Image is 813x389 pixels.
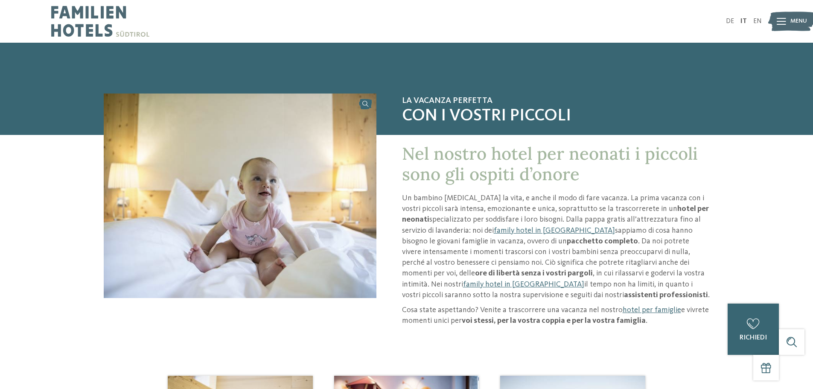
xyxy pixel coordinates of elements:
[104,94,376,298] img: Hotel per neonati in Alto Adige per una vacanza di relax
[402,193,710,301] p: Un bambino [MEDICAL_DATA] la vita, e anche il modo di fare vacanza. La prima vacanza con i vostri...
[753,18,762,25] a: EN
[402,143,698,185] span: Nel nostro hotel per neonati i piccoli sono gli ospiti d’onore
[790,17,807,26] span: Menu
[623,306,681,314] a: hotel per famiglie
[567,237,638,245] strong: pacchetto completo
[463,281,584,288] a: family hotel in [GEOGRAPHIC_DATA]
[740,18,747,25] a: IT
[402,305,710,326] p: Cosa state aspettando? Venite a trascorrere una vacanza nel nostro e vivrete momenti unici per .
[462,317,646,325] strong: voi stessi, per la vostra coppia e per la vostra famiglia
[726,18,734,25] a: DE
[494,227,615,234] a: family hotel in [GEOGRAPHIC_DATA]
[624,291,708,299] strong: assistenti professionisti
[402,96,710,106] span: La vacanza perfetta
[402,106,710,126] span: con i vostri piccoli
[728,304,779,355] a: richiedi
[740,334,767,341] span: richiedi
[475,269,593,277] strong: ore di libertà senza i vostri pargoli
